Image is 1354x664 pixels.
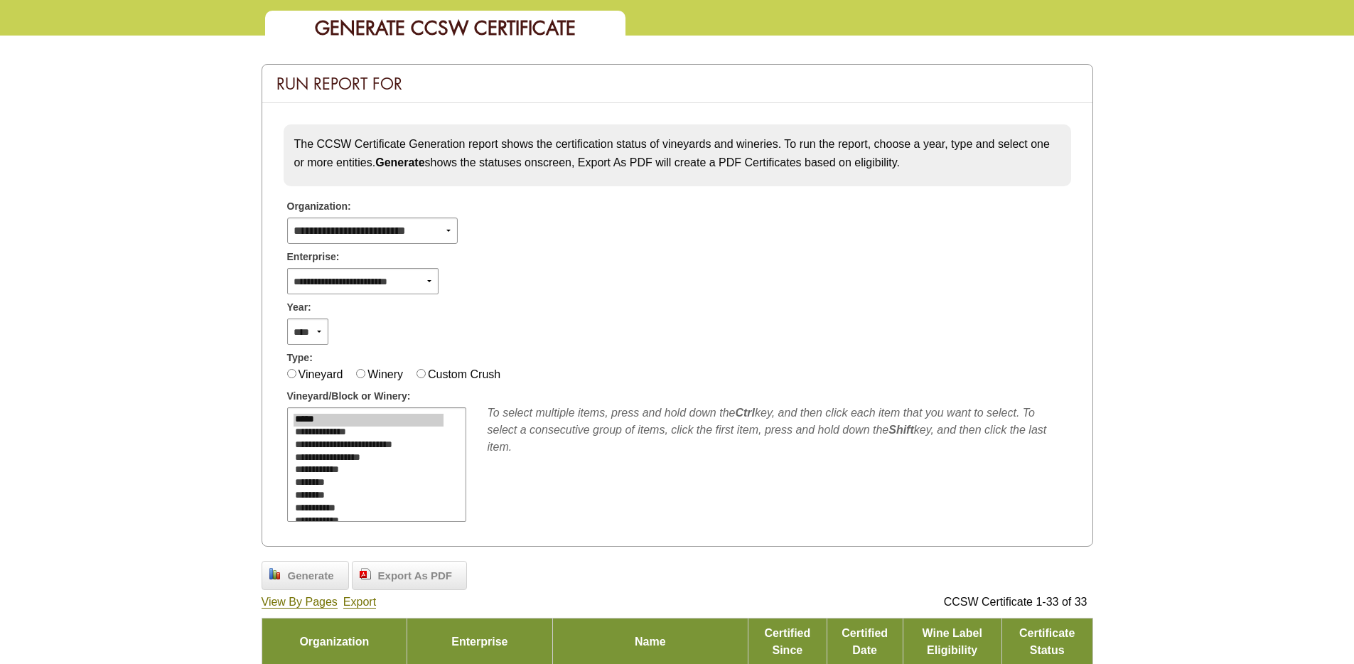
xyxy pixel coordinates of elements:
[287,300,311,315] span: Year:
[352,561,467,591] a: Export As PDF
[262,561,349,591] a: Generate
[287,250,340,264] span: Enterprise:
[294,135,1060,171] p: The CCSW Certificate Generation report shows the certification status of vineyards and wineries. ...
[735,407,755,419] b: Ctrl
[888,424,914,436] b: Shift
[488,405,1068,456] div: To select multiple items, press and hold down the key, and then click each item that you want to ...
[375,156,424,168] strong: Generate
[371,568,459,584] span: Export As PDF
[262,596,338,609] a: View By Pages
[315,16,576,41] span: Generate CCSW Certificate
[367,368,403,380] label: Winery
[287,389,411,404] span: Vineyard/Block or Winery:
[360,568,371,579] img: doc_pdf.png
[262,65,1092,103] div: Run Report For
[428,368,500,380] label: Custom Crush
[287,199,351,214] span: Organization:
[287,350,313,365] span: Type:
[343,596,376,609] a: Export
[281,568,341,584] span: Generate
[269,568,281,579] img: chart_bar.png
[944,596,1087,608] span: CCSW Certificate 1-33 of 33
[299,368,343,380] label: Vineyard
